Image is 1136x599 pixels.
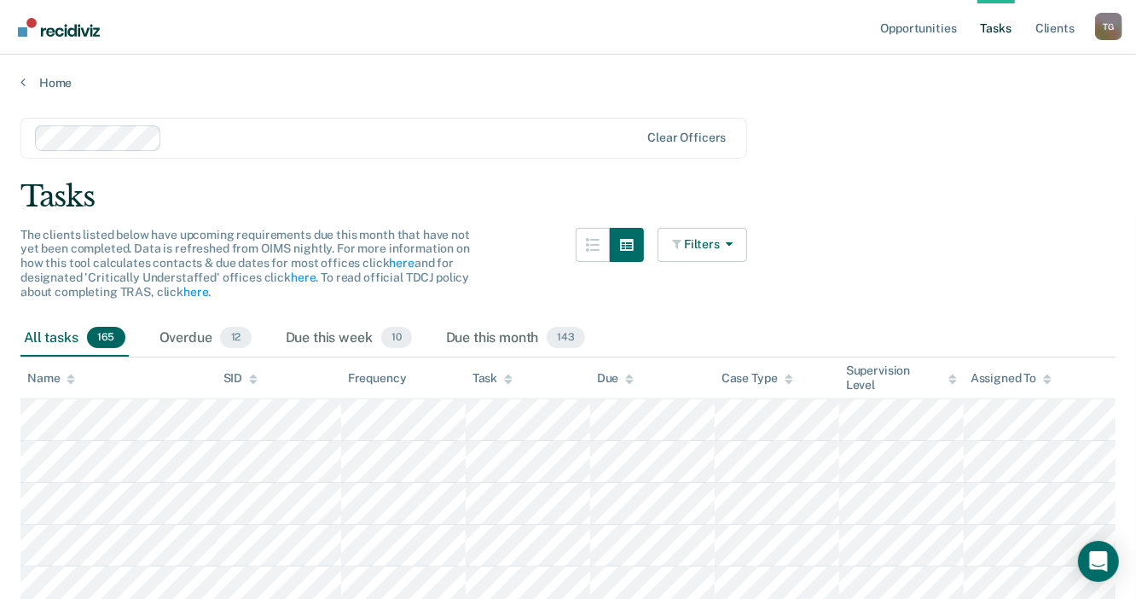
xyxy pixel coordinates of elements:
[443,320,589,358] div: Due this month143
[183,285,208,299] a: here
[1095,13,1122,40] div: T G
[87,327,125,349] span: 165
[20,179,1116,214] div: Tasks
[348,371,407,386] div: Frequency
[658,228,748,262] button: Filters
[472,371,513,386] div: Task
[20,228,470,299] span: The clients listed below have upcoming requirements due this month that have not yet been complet...
[547,327,585,349] span: 143
[220,327,251,349] span: 12
[282,320,415,358] div: Due this week10
[156,320,255,358] div: Overdue12
[597,371,635,386] div: Due
[1095,13,1122,40] button: Profile dropdown button
[27,371,75,386] div: Name
[381,327,412,349] span: 10
[389,256,414,270] a: here
[223,371,258,386] div: SID
[722,371,793,386] div: Case Type
[971,371,1052,386] div: Assigned To
[20,75,1116,90] a: Home
[846,363,957,393] div: Supervision Level
[647,131,726,145] div: Clear officers
[20,320,129,358] div: All tasks165
[1078,541,1119,582] div: Open Intercom Messenger
[291,270,316,284] a: here
[18,18,100,37] img: Recidiviz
